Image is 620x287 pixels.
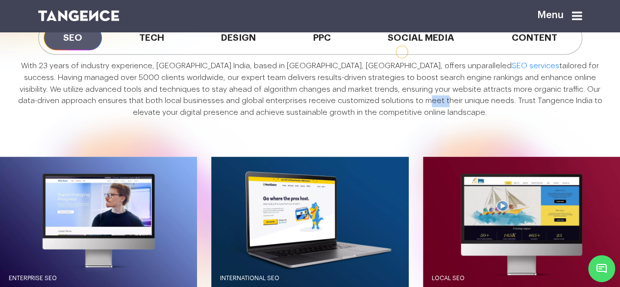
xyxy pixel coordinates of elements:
[220,275,279,281] span: International SEO
[512,62,559,70] a: SEO services
[432,275,465,281] span: Local SEO
[12,60,608,118] p: With 23 years of industry experience, [GEOGRAPHIC_DATA] India, based in [GEOGRAPHIC_DATA], [GEOGR...
[44,25,102,50] span: SEO
[294,25,350,50] span: PPC
[9,275,57,281] span: Enterprise SEO
[492,25,576,50] span: Content
[368,25,474,50] span: Social Media
[38,10,120,21] img: logo SVG
[120,25,184,50] span: Tech
[588,255,615,282] span: Chat Widget
[201,25,275,50] span: Design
